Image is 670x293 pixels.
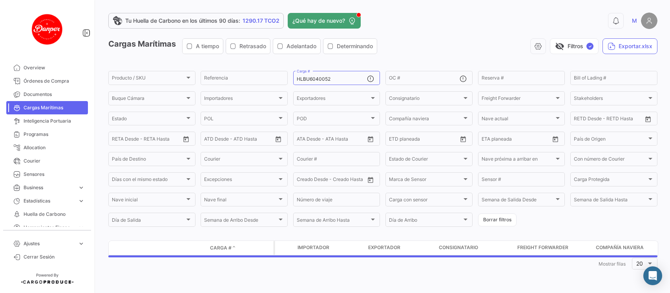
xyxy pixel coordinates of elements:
span: Órdenes de Compra [24,78,85,85]
span: Cargas Marítimas [24,104,85,111]
span: expand_more [78,184,85,191]
span: Documentos [24,91,85,98]
button: Borrar filtros [478,213,517,226]
button: Determinando [323,39,377,54]
span: Huella de Carbono [24,211,85,218]
input: Creado Desde [297,178,327,183]
span: expand_more [78,197,85,204]
input: ATA Desde [297,137,321,143]
span: Business [24,184,75,191]
span: 20 [636,260,643,267]
span: Importador [298,244,329,251]
button: Open calendar [365,174,376,186]
button: A tiempo [183,39,223,54]
span: A tiempo [196,42,219,50]
span: País de Origen [574,137,647,143]
span: M [632,17,637,25]
span: Semana de Arribo Hasta [297,219,370,224]
span: Estadísticas [24,197,75,204]
input: Hasta [593,117,626,123]
span: Exportadores [297,97,370,102]
span: Día de Arribo [389,219,462,224]
span: Carga Protegida [574,178,647,183]
span: Con número de Courier [574,157,647,163]
button: Adelantado [273,39,320,54]
a: Inteligencia Portuaria [6,114,88,128]
button: Open calendar [457,133,469,145]
span: Compañía naviera [596,244,644,251]
datatable-header-cell: Importador [294,241,365,255]
a: Documentos [6,88,88,101]
button: Open calendar [365,133,376,145]
span: Nave final [204,198,277,204]
span: País de Destino [112,157,185,163]
span: Producto / SKU [112,76,185,82]
span: Inteligencia Portuaria [24,118,85,125]
input: Desde [482,137,496,143]
input: Hasta [131,137,164,143]
span: Nave próxima a arribar en [482,157,555,163]
span: Determinando [337,42,373,50]
input: Desde [112,137,126,143]
span: Consignatario [389,97,462,102]
span: Freight Forwarder [517,244,568,251]
span: Exportador [368,244,400,251]
a: Overview [6,61,88,74]
span: Semana de Salida Desde [482,198,555,204]
span: Día de Salida [112,219,185,224]
datatable-header-cell: Carga Protegida [275,241,294,255]
span: Programas [24,131,85,138]
datatable-header-cell: Freight Forwarder [514,241,593,255]
span: Ajustes [24,240,75,247]
span: Allocation [24,144,85,151]
button: Exportar.xlsx [602,38,657,54]
span: Courier [204,157,277,163]
span: Sensores [24,171,85,178]
datatable-header-cell: Exportador [365,241,436,255]
span: Semana de Salida Hasta [574,198,647,204]
input: Creado Hasta [332,178,365,183]
span: POL [204,117,277,123]
span: Adelantado [287,42,316,50]
span: visibility_off [555,42,564,51]
span: Nave inicial [112,198,185,204]
button: visibility_offFiltros✓ [550,38,599,54]
span: Semana de Arribo Desde [204,219,277,224]
span: Courier [24,157,85,165]
span: ✓ [586,43,593,50]
span: Estado de Courier [389,157,462,163]
a: Huella de Carbono [6,208,88,221]
button: ¿Qué hay de nuevo? [288,13,361,29]
span: Marca de Sensor [389,178,462,183]
span: Estado [112,117,185,123]
span: ¿Qué hay de nuevo? [292,17,345,25]
datatable-header-cell: Consignatario [436,241,514,255]
span: Carga con sensor [389,198,462,204]
span: Retrasado [239,42,266,50]
input: ATD Hasta [234,137,267,143]
span: 1290.17 TCO2 [243,17,279,25]
span: Excepciones [204,178,277,183]
span: Mostrar filas [599,261,626,267]
datatable-header-cell: Póliza [254,245,274,251]
datatable-header-cell: Estado de Envio [144,245,207,251]
input: ATA Hasta [326,137,359,143]
button: Retrasado [226,39,270,54]
input: Desde [389,137,403,143]
span: expand_more [78,240,85,247]
button: Open calendar [642,113,654,125]
span: Herramientas Financieras [24,224,75,231]
datatable-header-cell: Carga # [207,241,254,255]
datatable-header-cell: Modo de Transporte [124,245,144,251]
span: Buque Cámara [112,97,185,102]
span: Freight Forwarder [482,97,555,102]
input: Hasta [409,137,441,143]
span: POD [297,117,370,123]
img: placeholder-user.png [641,13,657,29]
a: Programas [6,128,88,141]
span: Stakeholders [574,97,647,102]
input: ATD Desde [204,137,229,143]
a: Cargas Marítimas [6,101,88,114]
span: Días con el mismo estado [112,178,185,183]
a: Tu Huella de Carbono en los últimos 90 días:1290.17 TCO2 [108,13,284,29]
